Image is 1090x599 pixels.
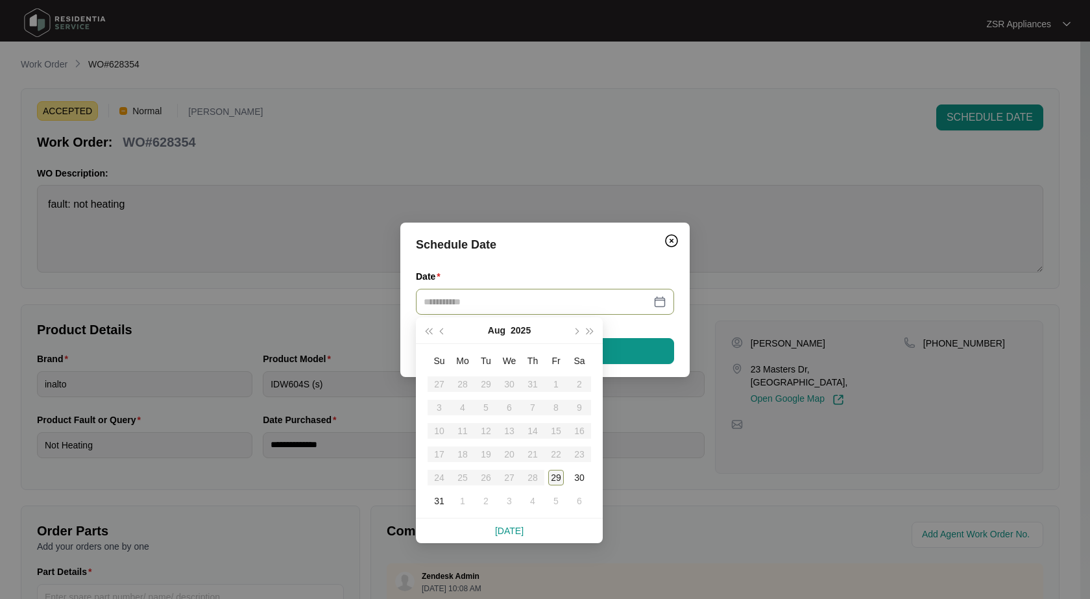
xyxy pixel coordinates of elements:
button: Aug [488,317,505,343]
td: 2025-09-02 [474,489,498,513]
div: 3 [502,493,517,509]
th: Th [521,349,544,373]
td: 2025-09-05 [544,489,568,513]
th: Tu [474,349,498,373]
td: 2025-09-06 [568,489,591,513]
th: We [498,349,521,373]
th: Sa [568,349,591,373]
input: Date [424,295,651,309]
div: 5 [548,493,564,509]
label: Date [416,270,446,283]
td: 2025-08-31 [428,489,451,513]
td: 2025-09-01 [451,489,474,513]
div: 29 [548,470,564,485]
div: 31 [431,493,447,509]
a: [DATE] [495,526,524,536]
button: 2025 [511,317,531,343]
th: Mo [451,349,474,373]
div: 4 [525,493,540,509]
button: Close [661,230,682,251]
th: Su [428,349,451,373]
td: 2025-09-04 [521,489,544,513]
th: Fr [544,349,568,373]
div: 2 [478,493,494,509]
div: Schedule Date [416,236,674,254]
img: closeCircle [664,233,679,249]
div: 6 [572,493,587,509]
td: 2025-08-30 [568,466,591,489]
td: 2025-08-29 [544,466,568,489]
div: 1 [455,493,470,509]
td: 2025-09-03 [498,489,521,513]
div: 30 [572,470,587,485]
